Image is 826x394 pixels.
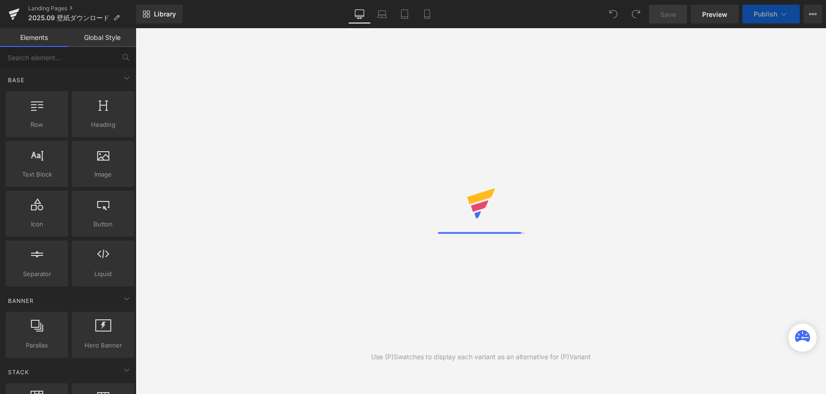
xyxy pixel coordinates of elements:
a: Mobile [416,5,438,23]
span: Parallax [8,340,65,350]
button: More [803,5,822,23]
button: Publish [742,5,800,23]
span: Save [660,9,676,19]
a: Desktop [348,5,371,23]
span: Banner [7,296,35,305]
a: Tablet [393,5,416,23]
span: Icon [8,219,65,229]
span: Row [8,120,65,130]
span: Library [154,10,176,18]
a: New Library [136,5,183,23]
span: Separator [8,269,65,279]
span: Liquid [75,269,131,279]
span: Preview [702,9,727,19]
span: Image [75,170,131,179]
button: Redo [627,5,645,23]
a: Laptop [371,5,393,23]
span: Base [7,76,25,85]
span: Hero Banner [75,340,131,350]
span: Publish [754,10,777,18]
a: Preview [691,5,739,23]
a: Global Style [68,28,136,47]
a: Landing Pages [28,5,136,12]
span: Button [75,219,131,229]
button: Undo [604,5,623,23]
span: Text Block [8,170,65,179]
span: Heading [75,120,131,130]
span: Stack [7,368,30,377]
div: Use (P)Swatches to display each variant as an alternative for (P)Variant [371,352,591,362]
span: 2025.09 壁紙ダウンロード [28,14,109,22]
